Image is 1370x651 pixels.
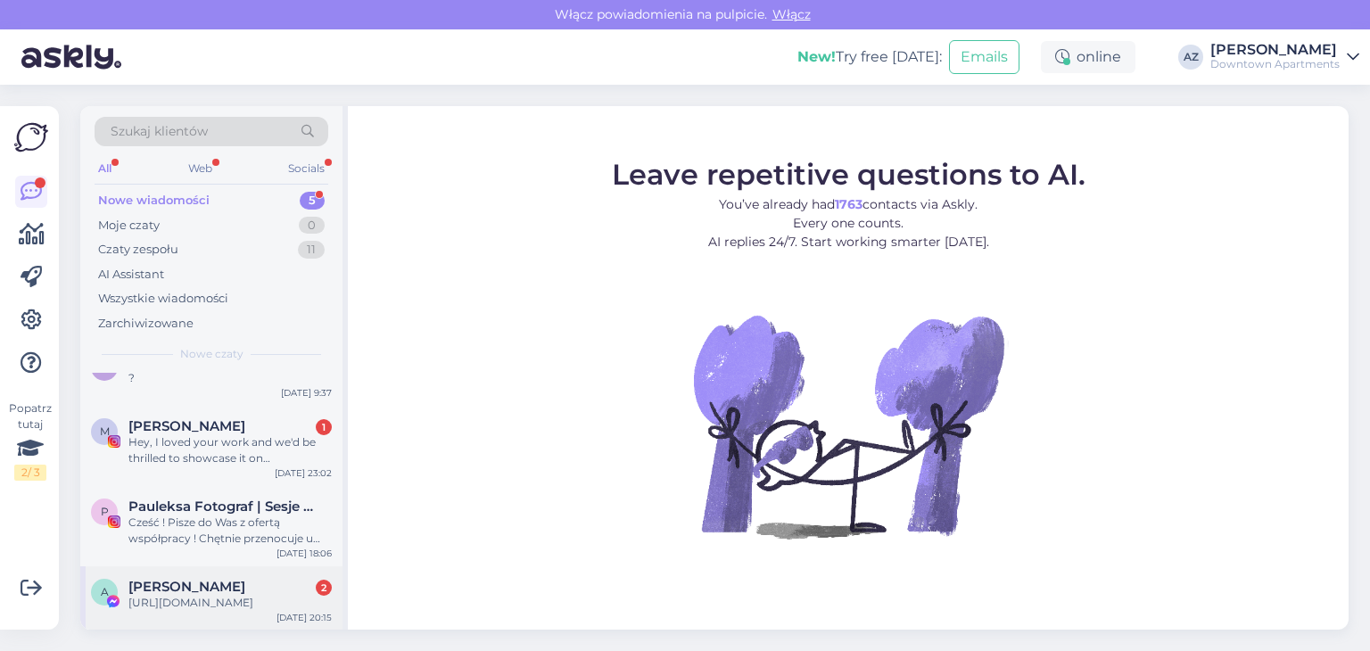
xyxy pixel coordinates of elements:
[767,6,816,22] span: Włącz
[14,120,48,154] img: Askly Logo
[949,40,1019,74] button: Emails
[281,386,332,400] div: [DATE] 9:37
[612,194,1085,251] p: You’ve already had contacts via Askly. Every one counts. AI replies 24/7. Start working smarter [...
[98,266,164,284] div: AI Assistant
[1178,45,1203,70] div: AZ
[316,580,332,596] div: 2
[100,424,110,438] span: M
[612,156,1085,191] span: Leave repetitive questions to AI.
[128,595,332,611] div: [URL][DOMAIN_NAME]
[1210,43,1340,57] div: [PERSON_NAME]
[298,241,325,259] div: 11
[101,585,109,598] span: A
[1210,57,1340,71] div: Downtown Apartments
[180,346,243,362] span: Nowe czaty
[128,515,332,547] div: Cześć ! Pisze do Was z ofertą współpracy ! Chętnie przenocuje u Was jako fotograf wspólnie z infl...
[95,157,115,180] div: All
[276,547,332,560] div: [DATE] 18:06
[276,611,332,624] div: [DATE] 20:15
[1210,43,1359,71] a: [PERSON_NAME]Downtown Apartments
[299,217,325,235] div: 0
[128,418,245,434] span: Marie
[300,192,325,210] div: 5
[128,370,332,386] div: ?
[128,434,332,466] div: Hey, I loved your work and we'd be thrilled to showcase it on @portraitgoal. I couldn't message y...
[14,465,46,481] div: 2 / 3
[185,157,216,180] div: Web
[98,290,228,308] div: Wszystkie wiadomości
[101,505,109,518] span: P
[797,48,836,65] b: New!
[98,315,194,333] div: Zarchiwizowane
[688,265,1009,586] img: No Chat active
[797,46,942,68] div: Try free [DATE]:
[128,499,314,515] span: Pauleksa Fotograf | Sesje Premium Łódź
[128,579,245,595] span: Achille Brazo
[316,419,332,435] div: 1
[275,466,332,480] div: [DATE] 23:02
[111,122,208,141] span: Szukaj klientów
[285,157,328,180] div: Socials
[98,241,178,259] div: Czaty zespołu
[835,195,862,211] b: 1763
[98,192,210,210] div: Nowe wiadomości
[1041,41,1135,73] div: online
[98,217,160,235] div: Moje czaty
[14,400,46,481] div: Popatrz tutaj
